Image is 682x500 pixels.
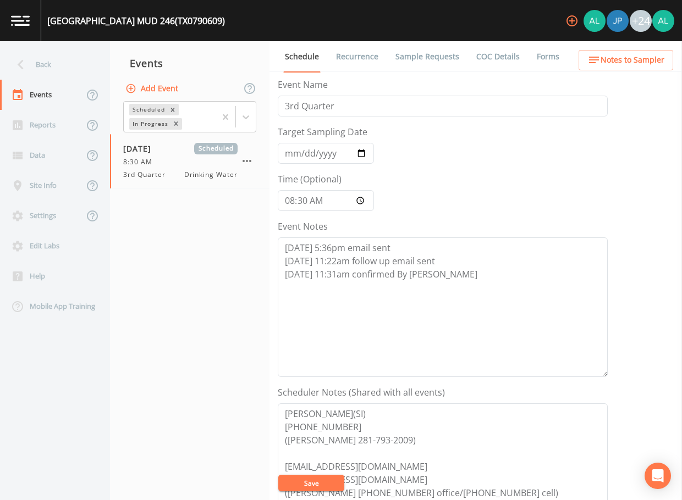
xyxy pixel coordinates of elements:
div: Joshua gere Paul [606,10,629,32]
a: Recurrence [334,41,380,72]
button: Add Event [123,79,183,99]
span: Scheduled [194,143,238,154]
label: Event Name [278,78,328,91]
button: Save [278,475,344,491]
label: Target Sampling Date [278,125,367,138]
img: 30a13df2a12044f58df5f6b7fda61338 [584,10,606,32]
span: Notes to Sampler [601,53,664,67]
img: 41241ef155101aa6d92a04480b0d0000 [607,10,629,32]
div: Remove Scheduled [167,104,179,115]
div: +24 [630,10,652,32]
label: Scheduler Notes (Shared with all events) [278,386,445,399]
label: Time (Optional) [278,173,342,186]
div: In Progress [129,118,170,130]
div: Events [110,49,269,77]
a: Forms [535,41,561,72]
span: 8:30 AM [123,157,159,167]
img: logo [11,15,30,26]
label: Event Notes [278,220,328,233]
span: [DATE] [123,143,159,154]
span: Drinking Water [184,170,238,180]
div: Open Intercom Messenger [645,463,671,489]
a: [DATE]Scheduled8:30 AM3rd QuarterDrinking Water [110,134,269,189]
button: Notes to Sampler [579,50,673,70]
a: Schedule [283,41,321,73]
div: Alaina Hahn [583,10,606,32]
textarea: [DATE] 5:36pm email sent [DATE] 11:22am follow up email sent [DATE] 11:31am confirmed By [PERSON_... [278,237,608,377]
div: Scheduled [129,104,167,115]
div: [GEOGRAPHIC_DATA] MUD 246 (TX0790609) [47,14,225,27]
span: 3rd Quarter [123,170,172,180]
a: COC Details [475,41,521,72]
img: 30a13df2a12044f58df5f6b7fda61338 [652,10,674,32]
a: Sample Requests [394,41,461,72]
div: Remove In Progress [170,118,182,130]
